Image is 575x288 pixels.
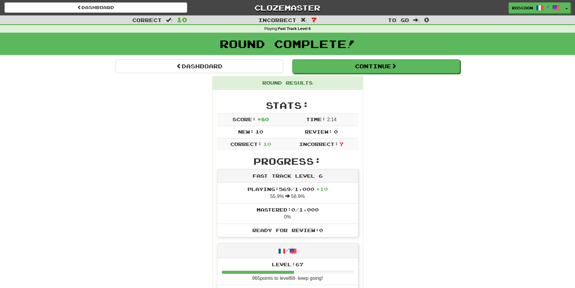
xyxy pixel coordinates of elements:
strong: Fast Track Level 6 [278,27,311,31]
h2: Stats: [217,100,358,110]
span: / [546,5,549,9]
a: Dashboard [5,2,187,13]
span: 7 [311,16,317,23]
h1: Round Complete! [2,38,573,50]
li: 965 points to level 68 - keep going! [217,258,358,285]
span: Correct [132,17,162,23]
span: + 80 [257,116,269,122]
span: Incorrect [258,17,296,23]
span: Review: [305,129,332,134]
span: Mastered: 0 / 1,000 [257,207,319,212]
span: 10 [255,129,263,134]
a: Dashboard [116,59,283,73]
span: Ready for Review: 0 [252,227,323,233]
span: Time: [306,116,326,122]
span: 0 [424,16,429,23]
h2: Progress: [217,156,358,166]
div: Round Results [212,76,363,90]
span: Playing: 569 / 1,000 [248,186,328,192]
li: 55.9% 56.9% [217,183,358,203]
span: Roscoon [512,5,533,11]
a: Roscoon / [509,2,563,13]
span: 10 [263,141,271,147]
span: 0 [334,129,338,134]
span: To go [388,17,409,23]
a: Clozemaster [196,2,379,13]
span: Level: 67 [272,261,303,267]
div: Fast Track Level 6 [217,170,358,183]
span: : [166,18,173,23]
span: 10 [177,16,187,23]
span: New: [238,129,254,134]
span: + 10 [316,186,328,192]
span: Correct: [230,141,262,147]
span: : [413,18,420,23]
span: Score: [232,116,256,122]
span: Incorrect: [299,141,338,147]
div: / [217,244,358,258]
span: 7 [340,141,343,147]
button: Continue [292,59,460,73]
span: 2 : 14 [327,117,337,122]
span: : [301,18,307,23]
li: 0% [217,203,358,224]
